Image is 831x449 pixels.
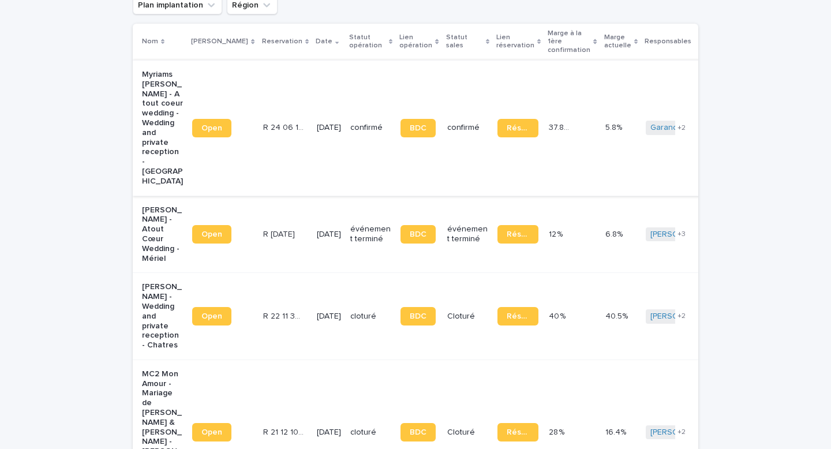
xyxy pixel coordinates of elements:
p: Myriams [PERSON_NAME] - A tout coeur wedding - Wedding and private reception - [GEOGRAPHIC_DATA] [142,70,183,186]
p: R 23 10 1799 [263,227,297,240]
p: 12 % [549,227,565,240]
p: 5.8% [605,121,624,133]
span: + 2 [677,313,686,320]
p: Date [316,35,332,48]
span: Open [201,124,222,132]
p: [DATE] [317,123,341,133]
span: + 3 [677,231,686,238]
span: Réservation [507,312,529,320]
p: Nom [142,35,158,48]
p: [DATE] [317,230,341,240]
span: Réservation [507,230,529,238]
p: [PERSON_NAME] - Wedding and private reception - Chatres [142,282,183,350]
p: 16.4% [605,425,628,437]
a: Réservation [497,119,538,137]
p: Marge à la 1ère confirmation [548,27,590,57]
p: confirmé [350,123,391,133]
a: Open [192,119,231,137]
p: événement terminé [350,224,391,244]
span: Réservation [507,124,529,132]
span: + 2 [677,429,686,436]
p: Cloturé [447,312,488,321]
p: [PERSON_NAME] [191,35,248,48]
a: Open [192,307,231,325]
a: Open [192,423,231,441]
a: BDC [400,225,436,244]
p: cloturé [350,312,391,321]
p: événement terminé [447,224,488,244]
span: Open [201,428,222,436]
p: 37.8 % [549,121,572,133]
p: Responsables [645,35,691,48]
p: 40.5% [605,309,630,321]
span: Réservation [507,428,529,436]
a: Réservation [497,423,538,441]
p: 40 % [549,309,568,321]
span: Open [201,230,222,238]
p: 28 % [549,425,567,437]
p: [DATE] [317,428,341,437]
p: [DATE] [317,312,341,321]
p: Lien réservation [496,31,534,53]
p: Statut sales [446,31,483,53]
span: BDC [410,230,426,238]
p: [PERSON_NAME] - Atout Cœur Wedding - Mériel [142,205,183,264]
p: Plan d'implantation [698,31,746,53]
span: Open [201,312,222,320]
span: BDC [410,124,426,132]
a: BDC [400,307,436,325]
a: BDC [400,119,436,137]
a: Réservation [497,307,538,325]
p: R 22 11 3599 [263,309,306,321]
p: Lien opération [399,31,432,53]
p: cloturé [350,428,391,437]
p: 6.8% [605,227,625,240]
span: + 2 [677,125,686,132]
p: R 21 12 1025 [263,425,306,437]
p: Statut opération [349,31,386,53]
p: Cloturé [447,428,488,437]
p: confirmé [447,123,488,133]
p: Marge actuelle [604,31,631,53]
a: [PERSON_NAME] [650,230,713,240]
p: R 24 06 1614 [263,121,306,133]
a: [PERSON_NAME] [650,312,713,321]
span: BDC [410,312,426,320]
p: Reservation [262,35,302,48]
span: BDC [410,428,426,436]
a: Réservation [497,225,538,244]
a: BDC [400,423,436,441]
a: [PERSON_NAME] [650,428,713,437]
a: Garance Oboeuf [650,123,713,133]
a: Open [192,225,231,244]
